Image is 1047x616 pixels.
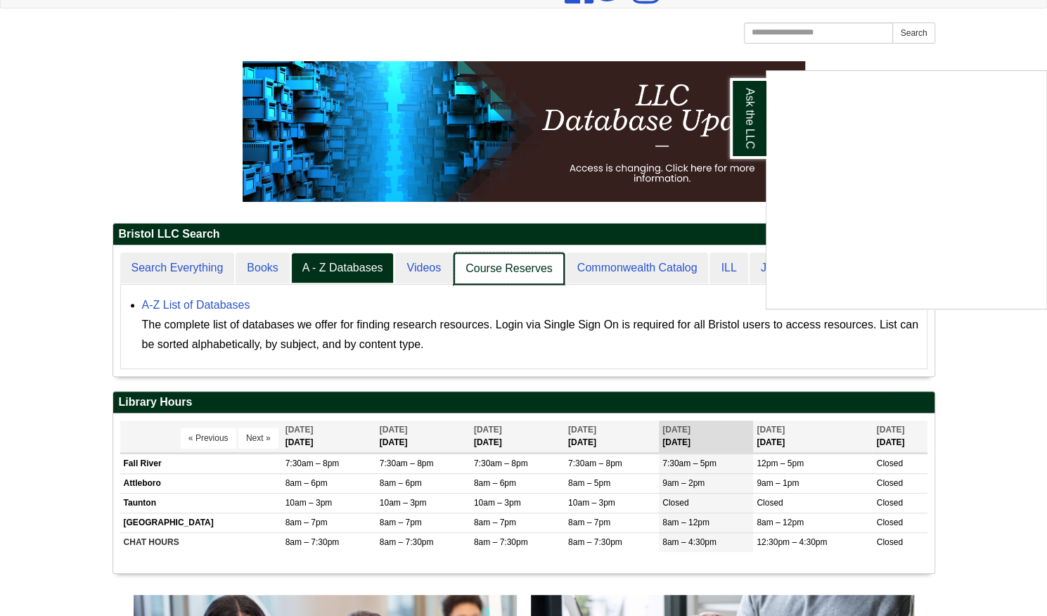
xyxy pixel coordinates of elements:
[876,458,902,468] span: Closed
[380,478,422,488] span: 8am – 6pm
[380,518,422,527] span: 8am – 7pm
[470,421,565,452] th: [DATE]
[757,537,827,547] span: 12:30pm – 4:30pm
[568,537,622,547] span: 8am – 7:30pm
[243,61,805,202] img: HTML tutorial
[662,518,709,527] span: 8am – 12pm
[474,425,502,435] span: [DATE]
[568,498,615,508] span: 10am – 3pm
[285,537,340,547] span: 8am – 7:30pm
[873,421,927,452] th: [DATE]
[876,498,902,508] span: Closed
[113,224,934,245] h2: Bristol LLC Search
[474,537,528,547] span: 8am – 7:30pm
[766,70,1047,309] div: Ask the LLC
[757,478,799,488] span: 9am – 1pm
[285,458,340,468] span: 7:30am – 8pm
[380,537,434,547] span: 8am – 7:30pm
[568,425,596,435] span: [DATE]
[395,252,452,284] a: Videos
[662,425,690,435] span: [DATE]
[285,518,328,527] span: 8am – 7pm
[659,421,753,452] th: [DATE]
[566,252,709,284] a: Commonwealth Catalog
[757,518,804,527] span: 8am – 12pm
[565,421,659,452] th: [DATE]
[662,498,688,508] span: Closed
[113,392,934,413] h2: Library Hours
[876,478,902,488] span: Closed
[285,498,333,508] span: 10am – 3pm
[238,428,278,449] button: Next »
[892,23,934,44] button: Search
[285,425,314,435] span: [DATE]
[757,425,785,435] span: [DATE]
[876,518,902,527] span: Closed
[120,473,282,493] td: Attleboro
[730,78,766,159] a: Ask the LLC
[380,458,434,468] span: 7:30am – 8pm
[568,518,610,527] span: 8am – 7pm
[380,425,408,435] span: [DATE]
[568,458,622,468] span: 7:30am – 8pm
[474,518,516,527] span: 8am – 7pm
[662,458,717,468] span: 7:30am – 5pm
[120,513,282,533] td: [GEOGRAPHIC_DATA]
[291,252,394,284] a: A - Z Databases
[662,537,717,547] span: 8am – 4:30pm
[120,493,282,513] td: Taunton
[181,428,236,449] button: « Previous
[750,252,854,284] a: Journal Look-Up
[757,498,783,508] span: Closed
[380,498,427,508] span: 10am – 3pm
[142,315,920,354] div: The complete list of databases we offer for finding research resources. Login via Single Sign On ...
[474,458,528,468] span: 7:30am – 8pm
[662,478,705,488] span: 9am – 2pm
[454,252,565,285] a: Course Reserves
[568,478,610,488] span: 8am – 5pm
[120,454,282,473] td: Fall River
[236,252,289,284] a: Books
[766,71,1046,309] iframe: Chat Widget
[876,537,902,547] span: Closed
[376,421,470,452] th: [DATE]
[120,533,282,553] td: CHAT HOURS
[120,252,235,284] a: Search Everything
[285,478,328,488] span: 8am – 6pm
[757,458,804,468] span: 12pm – 5pm
[282,421,376,452] th: [DATE]
[753,421,873,452] th: [DATE]
[474,478,516,488] span: 8am – 6pm
[709,252,747,284] a: ILL
[474,498,521,508] span: 10am – 3pm
[142,299,250,311] a: A-Z List of Databases
[876,425,904,435] span: [DATE]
